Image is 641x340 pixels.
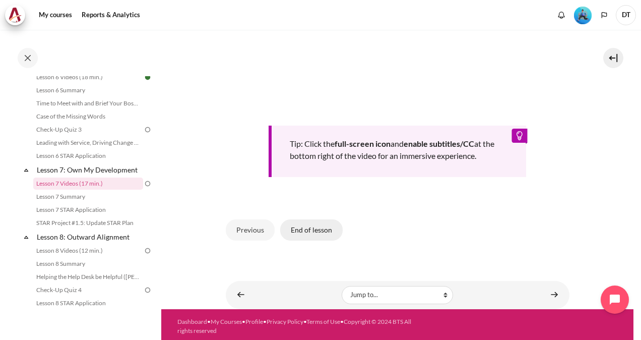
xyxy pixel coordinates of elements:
[231,285,251,305] a: ◄ Lesson 6 STAR Application
[554,8,569,23] div: Show notification window with no new notifications
[35,310,143,334] a: Lesson 9: The Most Important Move
[21,165,31,175] span: Collapse
[33,110,143,123] a: Case of the Missing Words
[269,126,527,177] div: Tip: Click the and at the bottom right of the video for an immersive experience.
[570,6,596,24] a: Level #3
[597,8,612,23] button: Languages
[143,73,152,82] img: Done
[33,137,143,149] a: Leading with Service, Driving Change (Pucknalin's Story)
[21,232,31,242] span: Collapse
[143,286,152,295] img: To do
[33,84,143,96] a: Lesson 6 Summary
[33,258,143,270] a: Lesson 8 Summary
[574,7,592,24] img: Level #3
[574,6,592,24] div: Level #3
[245,318,263,325] a: Profile
[35,5,76,25] a: My courses
[404,139,474,148] b: enable subtitles/CC
[335,139,391,148] b: full-screen icon
[35,230,143,244] a: Lesson 8: Outward Alignment
[5,5,30,25] a: Architeck Architeck
[33,71,143,83] a: Lesson 6 Videos (18 min.)
[33,178,143,190] a: Lesson 7 Videos (17 min.)
[143,246,152,255] img: To do
[33,97,143,109] a: Time to Meet with and Brief Your Boss #1
[35,163,143,177] a: Lesson 7: Own My Development
[616,5,636,25] a: User menu
[33,204,143,216] a: Lesson 7 STAR Application
[280,219,343,241] button: End of lesson
[78,5,144,25] a: Reports & Analytics
[177,318,411,334] a: Copyright © 2024 BTS All rights reserved
[177,318,207,325] a: Dashboard
[8,8,22,23] img: Architeck
[33,284,143,296] a: Check-Up Quiz 4
[33,150,143,162] a: Lesson 6 STAR Application
[616,5,636,25] span: DT
[211,318,242,325] a: My Courses
[33,245,143,257] a: Lesson 8 Videos (12 min.)
[33,191,143,203] a: Lesson 7 Summary
[226,219,275,241] button: Previous
[33,271,143,283] a: Helping the Help Desk be Helpful ([PERSON_NAME]'s Story)
[267,318,303,325] a: Privacy Policy
[143,125,152,134] img: To do
[33,124,143,136] a: Check-Up Quiz 3
[143,179,152,188] img: To do
[544,285,564,305] a: Lesson 7 Summary ►
[33,217,143,229] a: STAR Project #1.5: Update STAR Plan
[33,297,143,309] a: Lesson 8 STAR Application
[306,318,340,325] a: Terms of Use
[177,317,414,335] div: • • • • •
